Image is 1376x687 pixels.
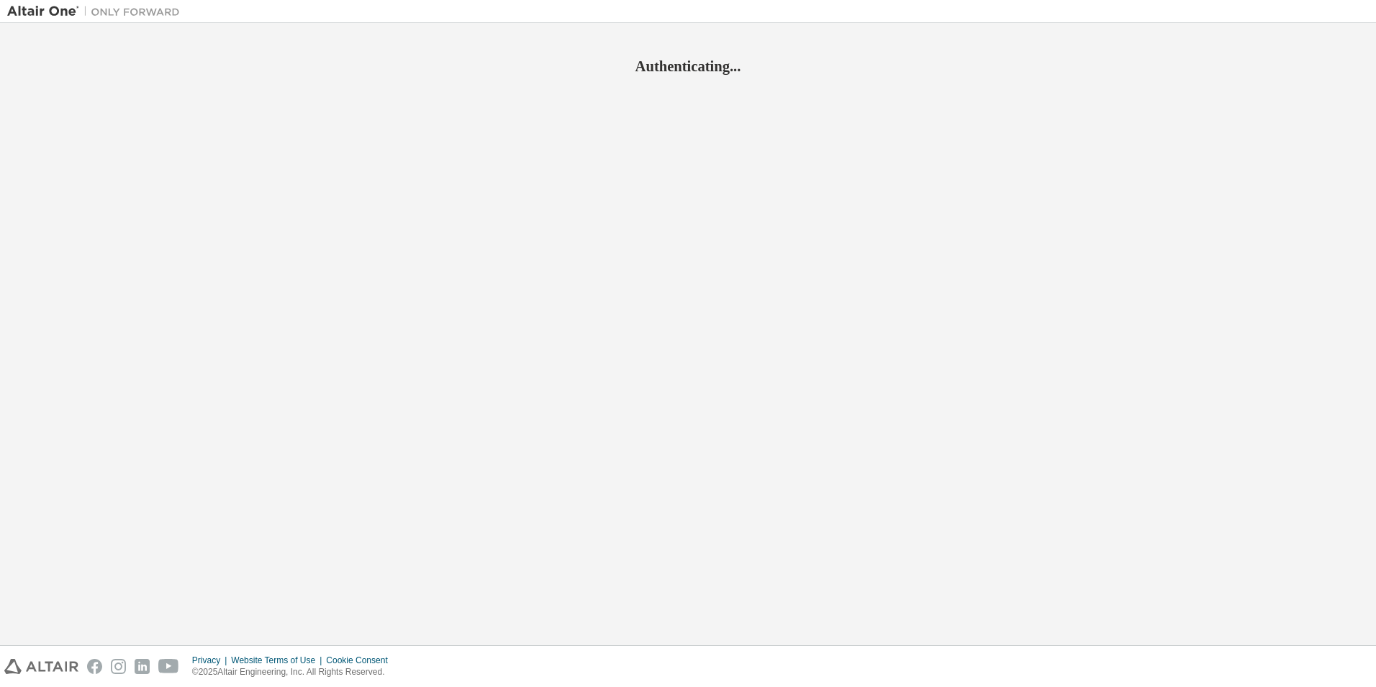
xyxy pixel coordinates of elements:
[111,659,126,674] img: instagram.svg
[326,655,396,666] div: Cookie Consent
[158,659,179,674] img: youtube.svg
[87,659,102,674] img: facebook.svg
[4,659,78,674] img: altair_logo.svg
[7,57,1369,76] h2: Authenticating...
[192,655,231,666] div: Privacy
[231,655,326,666] div: Website Terms of Use
[135,659,150,674] img: linkedin.svg
[192,666,397,678] p: © 2025 Altair Engineering, Inc. All Rights Reserved.
[7,4,187,19] img: Altair One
